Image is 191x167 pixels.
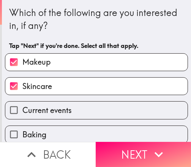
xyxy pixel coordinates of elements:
h6: Tap "Next" if you're done. Select all that apply. [9,41,184,50]
span: Current events [22,105,72,116]
div: Which of the following are you interested in, if any? [9,6,184,32]
button: Skincare [5,78,188,95]
button: Baking [5,126,188,143]
span: Makeup [22,57,51,67]
button: Makeup [5,54,188,71]
span: Baking [22,129,46,140]
span: Skincare [22,81,52,92]
button: Current events [5,102,188,119]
